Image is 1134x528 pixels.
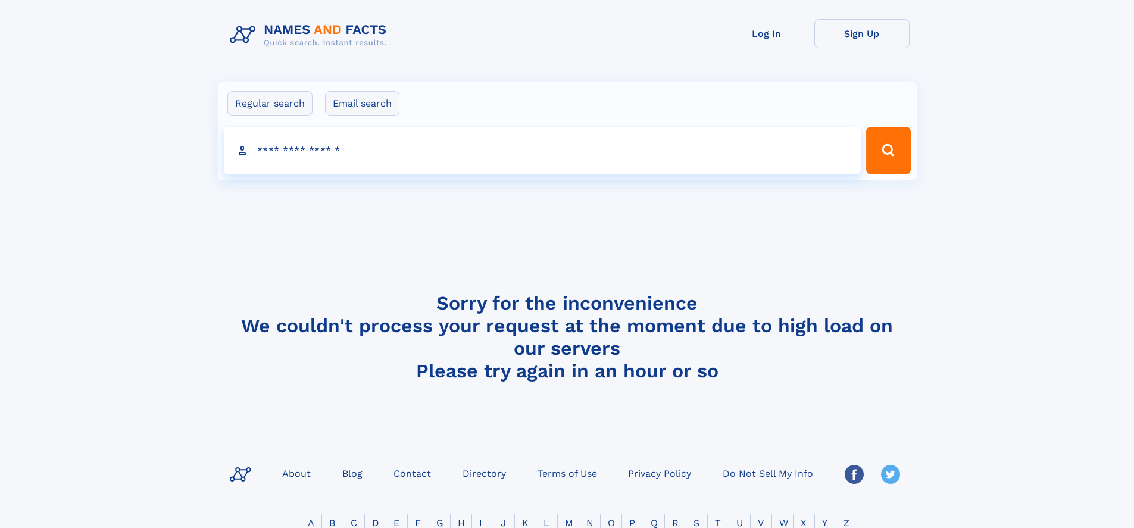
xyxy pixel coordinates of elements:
a: Log In [719,19,814,48]
img: Twitter [881,465,900,484]
a: Directory [458,464,511,482]
button: Search Button [866,127,910,174]
a: Privacy Policy [623,464,696,482]
input: search input [224,127,861,174]
a: Terms of Use [533,464,602,482]
label: Email search [325,91,399,116]
img: Logo Names and Facts [225,19,396,51]
a: Do Not Sell My Info [718,464,818,482]
img: Facebook [845,465,864,484]
h4: Sorry for the inconvenience We couldn't process your request at the moment due to high load on ou... [225,292,910,382]
a: Contact [389,464,436,482]
a: Blog [338,464,367,482]
label: Regular search [227,91,313,116]
a: Sign Up [814,19,910,48]
a: About [277,464,315,482]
